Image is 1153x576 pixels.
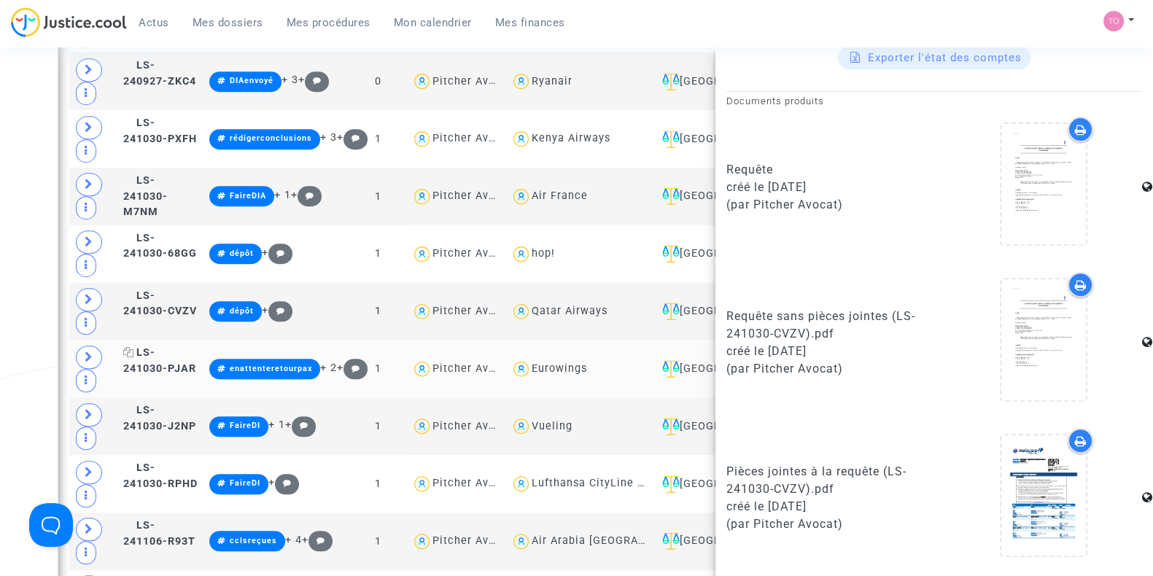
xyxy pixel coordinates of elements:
span: + [262,246,293,259]
div: [GEOGRAPHIC_DATA] [656,73,782,90]
span: cclsreçues [230,536,277,545]
span: + 1 [268,419,285,431]
div: (par Pitcher Avocat) [726,196,923,214]
div: [GEOGRAPHIC_DATA] [656,360,782,378]
img: icon-user.svg [510,416,532,437]
td: 1 [350,110,406,168]
div: Qatar Airways [532,305,607,317]
span: + [285,419,317,431]
span: Actus [139,16,169,29]
div: Requête sans pièces jointes (LS-241030-CVZV).pdf [726,308,923,343]
span: Exporter l'état des comptes [868,51,1022,64]
span: LS-241030-J2NP [123,404,196,432]
span: + [268,476,300,489]
td: 0 [350,52,406,110]
img: icon-faciliter-sm.svg [662,303,680,320]
td: 1 [350,225,406,283]
div: (par Pitcher Avocat) [726,515,923,533]
div: [GEOGRAPHIC_DATA] [656,532,782,550]
span: FaireDIA [230,191,266,201]
img: icon-faciliter-sm.svg [662,73,680,90]
div: Lufthansa CityLine GmbH [532,477,670,489]
img: icon-user.svg [510,359,532,380]
div: [GEOGRAPHIC_DATA] [656,475,782,493]
span: rédigerconclusions [230,133,312,143]
div: [GEOGRAPHIC_DATA] [656,131,782,148]
span: + [337,131,368,144]
span: Mon calendrier [394,16,472,29]
span: + 1 [274,189,291,201]
img: icon-faciliter-sm.svg [662,418,680,435]
span: dépôt [230,249,254,258]
div: [GEOGRAPHIC_DATA] [656,245,782,262]
div: Air Arabia [GEOGRAPHIC_DATA] [532,534,702,547]
img: icon-faciliter-sm.svg [662,187,680,205]
span: LS-241030-RPHD [123,462,198,490]
span: + [262,304,293,316]
div: Kenya Airways [532,132,610,144]
img: icon-faciliter-sm.svg [662,131,680,148]
div: [GEOGRAPHIC_DATA] [656,303,782,320]
div: Eurowings [532,362,587,375]
div: Pitcher Avocat [432,132,513,144]
div: Ryanair [532,75,572,87]
span: LS-241030-68GG [123,232,197,260]
span: + [291,189,322,201]
div: Pitcher Avocat [432,477,513,489]
span: + [298,74,330,86]
span: FaireDI [230,478,260,488]
img: icon-faciliter-sm.svg [662,360,680,378]
span: + [302,534,333,546]
td: 1 [350,513,406,570]
img: jc-logo.svg [11,7,127,37]
div: [GEOGRAPHIC_DATA] [656,418,782,435]
div: créé le [DATE] [726,498,923,515]
span: LS-240927-ZKC4 [123,59,196,87]
span: LS-241030-PJAR [123,346,196,375]
span: + 4 [285,534,302,546]
img: icon-user.svg [411,531,432,552]
a: Actus [127,12,181,34]
img: icon-user.svg [510,71,532,92]
img: icon-user.svg [510,128,532,149]
div: Pitcher Avocat [432,362,513,375]
span: Mes dossiers [193,16,263,29]
a: Mon calendrier [382,12,484,34]
span: LS-241030-CVZV [123,289,197,318]
img: icon-user.svg [411,186,432,207]
a: Mes procédures [275,12,382,34]
td: 1 [350,397,406,455]
div: Pitcher Avocat [432,247,513,260]
img: icon-user.svg [411,128,432,149]
img: icon-user.svg [411,71,432,92]
a: Mes dossiers [181,12,275,34]
div: Air France [532,190,588,202]
img: icon-user.svg [411,416,432,437]
div: Vueling [532,420,572,432]
td: 1 [350,168,406,225]
div: (par Pitcher Avocat) [726,360,923,378]
span: Mes finances [495,16,565,29]
span: FaireDI [230,421,260,430]
img: icon-user.svg [510,301,532,322]
div: Requête [726,161,923,179]
img: icon-user.svg [510,244,532,265]
div: Pitcher Avocat [432,75,513,87]
img: icon-faciliter-sm.svg [662,245,680,262]
div: créé le [DATE] [726,179,923,196]
td: 1 [350,455,406,513]
img: icon-user.svg [510,186,532,207]
img: icon-user.svg [411,244,432,265]
div: Pitcher Avocat [432,420,513,432]
img: icon-faciliter-sm.svg [662,532,680,550]
span: LS-241030-PXFH [123,117,197,145]
img: icon-user.svg [510,473,532,494]
td: 1 [350,283,406,340]
img: icon-user.svg [411,473,432,494]
img: icon-user.svg [411,301,432,322]
div: hop! [532,247,555,260]
span: DIAenvoyé [230,76,273,85]
span: + 2 [320,362,337,374]
span: LS-241106-R93T [123,519,195,548]
td: 1 [350,340,406,397]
